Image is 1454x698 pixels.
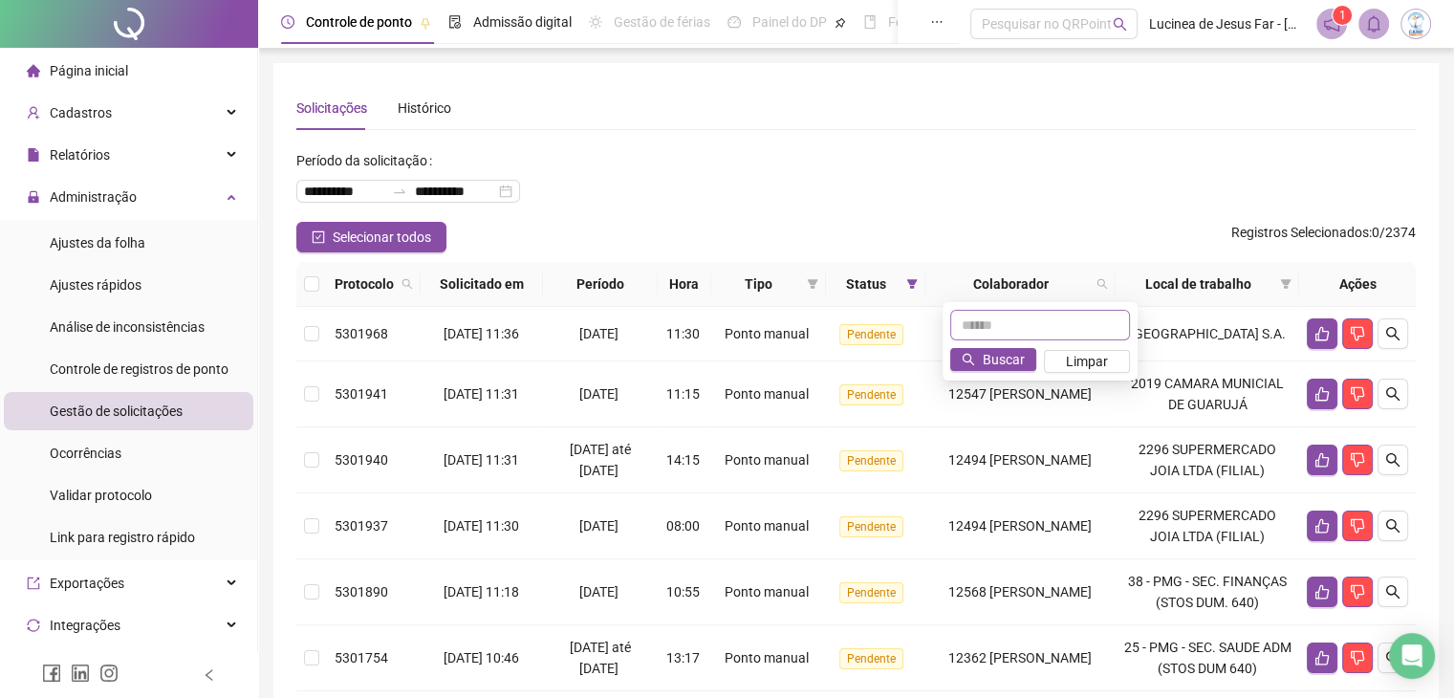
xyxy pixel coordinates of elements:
span: [DATE] 10:46 [444,650,519,665]
span: home [27,64,40,77]
span: 14:15 [666,452,700,468]
span: Página inicial [50,63,128,78]
span: Painel do DP [752,14,827,30]
span: search [1385,584,1400,600]
span: left [203,668,216,682]
span: sync [27,619,40,632]
div: Open Intercom Messenger [1389,633,1435,679]
span: Status [834,273,899,294]
span: instagram [99,664,119,683]
span: Ajustes rápidos [50,277,141,293]
span: Lucinea de Jesus Far - [GEOGRAPHIC_DATA] [1149,13,1305,34]
div: Solicitações [296,98,367,119]
span: Selecionar todos [333,227,431,248]
span: [DATE] 11:31 [444,452,519,468]
td: 2296 SUPERMERCADO JOIA LTDA (FILIAL) [1116,493,1299,559]
span: 12494 [PERSON_NAME] [948,452,1092,468]
span: Validar protocolo [50,488,152,503]
span: [DATE] 11:18 [444,584,519,600]
span: Pendente [839,582,903,603]
span: ellipsis [930,15,944,29]
span: [DATE] até [DATE] [570,442,631,478]
span: Ajustes da folha [50,235,145,251]
span: Controle de registros de ponto [50,361,228,377]
span: dislike [1350,452,1365,468]
div: Ações [1307,273,1408,294]
span: [DATE] 11:31 [444,386,519,402]
span: Ponto manual [725,650,809,665]
span: Exportações [50,576,124,591]
td: 38 - PMG - SEC. FINANÇAS (STOS DUM. 640) [1116,559,1299,625]
span: 10:55 [666,584,700,600]
span: search [1113,17,1127,32]
span: to [392,184,407,199]
span: Link para registro rápido [50,530,195,545]
span: Ponto manual [725,584,809,600]
span: Relatórios [50,147,110,163]
span: 5301941 [335,386,388,402]
span: 12568 [PERSON_NAME] [948,584,1092,600]
span: 5301890 [335,584,388,600]
span: Ponto manual [725,518,809,534]
span: dislike [1350,584,1365,600]
span: Pendente [839,324,903,345]
span: 1 [1339,9,1346,22]
span: 5301937 [335,518,388,534]
span: pushpin [835,17,846,29]
span: like [1314,518,1330,534]
span: search [1385,518,1400,534]
span: like [1314,650,1330,665]
td: 2019 CAMARA MUNICIAL DE GUARUJÁ [1116,361,1299,427]
span: like [1314,584,1330,600]
span: Buscar [983,349,1025,370]
span: user-add [27,106,40,120]
span: pushpin [420,17,431,29]
span: Registros Selecionados [1231,225,1369,240]
span: search [1093,270,1112,298]
span: Cadastros [50,105,112,120]
span: facebook [42,664,61,683]
span: filter [1280,278,1291,290]
span: Ocorrências [50,446,121,461]
span: Local de trabalho [1123,273,1272,294]
span: 5301968 [335,326,388,341]
th: Período [543,262,658,307]
span: dislike [1350,518,1365,534]
sup: 1 [1333,6,1352,25]
span: Administração [50,189,137,205]
span: search [1385,386,1400,402]
span: search [1385,326,1400,341]
span: filter [902,270,922,298]
span: [DATE] [579,326,618,341]
span: search [1096,278,1108,290]
span: Análise de inconsistências [50,319,205,335]
span: Pendente [839,384,903,405]
span: Gestão de solicitações [50,404,183,419]
label: Período da solicitação [296,145,440,176]
span: like [1314,326,1330,341]
span: [DATE] 11:30 [444,518,519,534]
span: Colaborador [933,273,1090,294]
span: dislike [1350,650,1365,665]
span: Pendente [839,648,903,669]
span: clock-circle [281,15,294,29]
span: [DATE] [579,584,618,600]
span: check-square [312,230,325,244]
span: filter [906,278,918,290]
span: : 0 / 2374 [1231,222,1416,252]
th: Solicitado em [421,262,543,307]
span: search [1385,452,1400,468]
span: file-done [448,15,462,29]
span: 08:00 [666,518,700,534]
span: Ponto manual [725,386,809,402]
span: 12547 [PERSON_NAME] [948,386,1092,402]
span: Pendente [839,450,903,471]
span: Ponto manual [725,326,809,341]
button: Buscar [950,348,1036,371]
span: Protocolo [335,273,394,294]
span: like [1314,386,1330,402]
span: bell [1365,15,1382,33]
span: book [863,15,877,29]
span: Admissão digital [473,14,572,30]
span: like [1314,452,1330,468]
